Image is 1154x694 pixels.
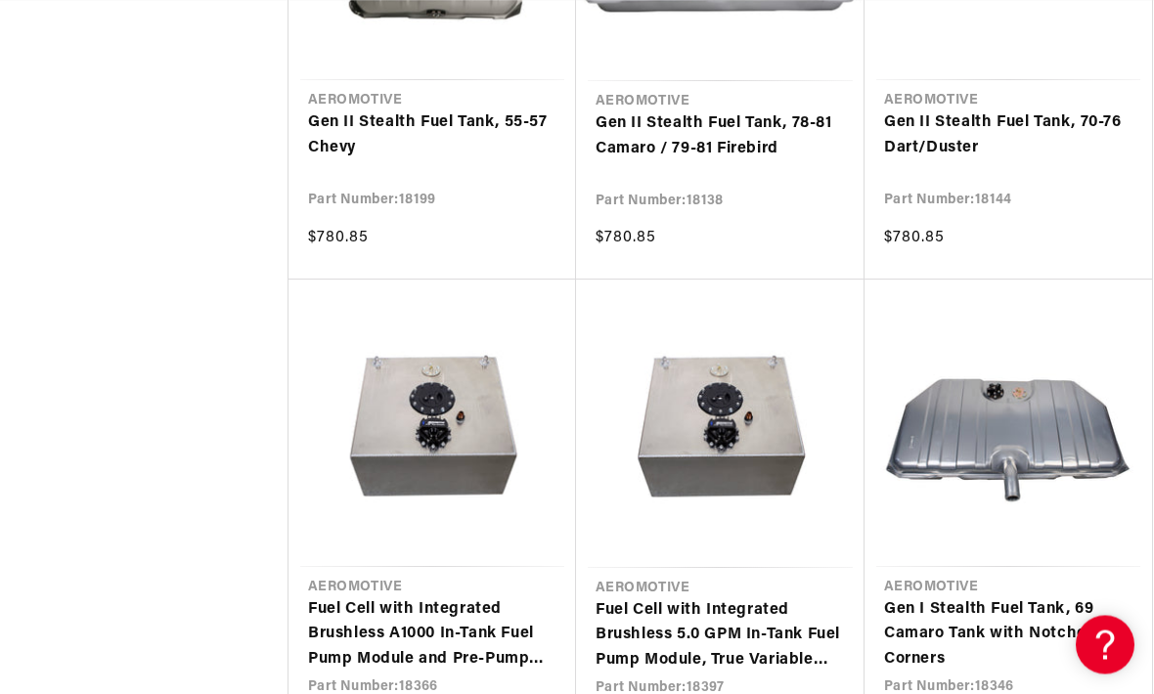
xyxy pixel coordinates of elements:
a: Fuel Cell with Integrated Brushless 5.0 GPM In-Tank Fuel Pump Module, True Variable Speed, and Pr... [596,599,845,674]
a: Fuel Cell with Integrated Brushless A1000 In-Tank Fuel Pump Module and Pre-Pump Fuel Filter [308,598,556,673]
a: Gen I Stealth Fuel Tank, 69 Camaro Tank with Notched Corners [884,598,1132,673]
a: Gen II Stealth Fuel Tank, 55-57 Chevy [308,111,556,161]
a: Gen II Stealth Fuel Tank, 70-76 Dart/Duster [884,111,1132,161]
a: Gen II Stealth Fuel Tank, 78-81 Camaro / 79-81 Firebird [596,112,845,162]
